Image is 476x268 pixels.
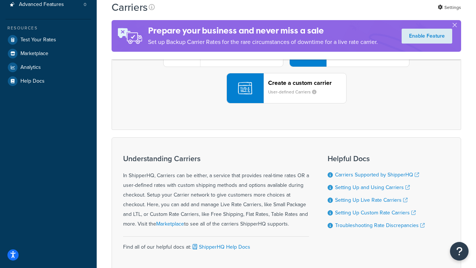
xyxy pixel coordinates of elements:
a: Setting Up Live Rate Carriers [335,196,408,204]
h3: Helpful Docs [328,154,425,163]
small: User-defined Carriers [268,89,322,95]
h4: Prepare your business and never miss a sale [148,25,378,37]
span: Marketplace [20,51,48,57]
h3: Understanding Carriers [123,154,309,163]
a: Carriers Supported by ShipperHQ [335,171,419,179]
a: Analytics [6,61,91,74]
a: Enable Feature [402,29,452,44]
div: Find all of our helpful docs at: [123,236,309,252]
span: Analytics [20,64,41,71]
img: ad-rules-rateshop-fe6ec290ccb7230408bd80ed9643f0289d75e0ffd9eb532fc0e269fcd187b520.png [112,20,148,52]
span: Advanced Features [19,1,64,8]
a: Help Docs [6,74,91,88]
span: Test Your Rates [20,37,56,43]
a: Marketplace [6,47,91,60]
a: Setting Up Custom Rate Carriers [335,209,416,217]
button: Create a custom carrierUser-defined Carriers [226,73,347,103]
span: Help Docs [20,78,45,84]
a: Settings [438,2,461,13]
p: Set up Backup Carrier Rates for the rare circumstances of downtime for a live rate carrier. [148,37,378,47]
div: In ShipperHQ, Carriers can be either, a service that provides real-time rates OR a user-defined r... [123,154,309,229]
button: Open Resource Center [450,242,469,261]
a: Setting Up and Using Carriers [335,184,410,191]
img: icon-carrier-custom-c93b8a24.svg [238,81,252,95]
span: 0 [84,1,86,8]
div: Resources [6,25,91,31]
a: Troubleshooting Rate Discrepancies [335,221,425,229]
a: Marketplace [156,220,184,228]
a: Test Your Rates [6,33,91,47]
header: Create a custom carrier [268,79,346,86]
a: ShipperHQ Help Docs [191,243,250,251]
